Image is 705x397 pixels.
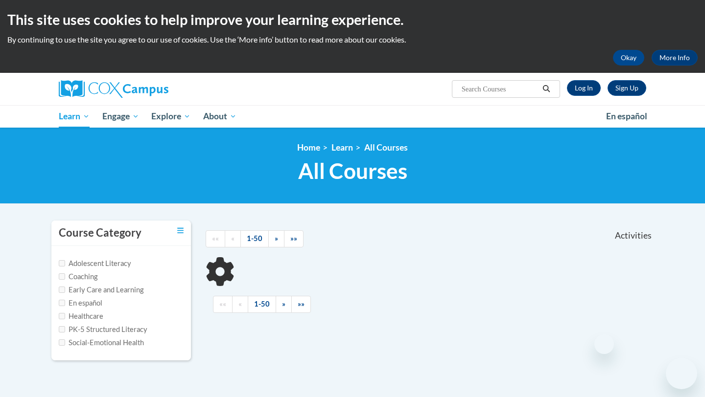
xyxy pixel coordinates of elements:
label: Early Care and Learning [59,285,143,295]
button: Search [539,83,554,95]
span: » [275,234,278,243]
span: En español [606,111,647,121]
a: 1-50 [248,296,276,313]
a: En español [600,106,654,127]
a: Begining [206,230,225,247]
span: « [231,234,235,243]
label: Social-Emotional Health [59,337,144,348]
span: About [203,110,236,122]
a: Previous [232,296,248,313]
a: End [291,296,311,313]
a: Previous [225,230,241,247]
label: Healthcare [59,311,103,322]
span: «« [212,234,219,243]
input: Checkbox for Options [59,273,65,280]
input: Search Courses [461,83,539,95]
input: Checkbox for Options [59,326,65,332]
span: »» [298,300,305,308]
a: Next [268,230,284,247]
a: Toggle collapse [177,225,184,236]
a: Explore [145,105,197,128]
button: Okay [613,50,644,66]
span: « [238,300,242,308]
span: Engage [102,110,139,122]
a: Learn [331,142,353,153]
a: Home [297,142,320,153]
a: All Courses [364,142,408,153]
img: Cox Campus [59,80,168,98]
span: »» [290,234,297,243]
a: Register [608,80,646,96]
span: Explore [151,110,190,122]
input: Checkbox for Options [59,300,65,306]
h3: Course Category [59,225,141,241]
input: Checkbox for Options [59,287,65,293]
a: End [284,230,304,247]
a: Log In [567,80,601,96]
label: PK-5 Structured Literacy [59,324,147,335]
a: 1-50 [240,230,269,247]
a: Engage [96,105,145,128]
p: By continuing to use the site you agree to our use of cookies. Use the ‘More info’ button to read... [7,34,698,45]
label: Adolescent Literacy [59,258,131,269]
input: Checkbox for Options [59,260,65,266]
span: All Courses [298,158,407,184]
a: More Info [652,50,698,66]
span: » [282,300,285,308]
a: Begining [213,296,233,313]
span: «« [219,300,226,308]
a: Learn [52,105,96,128]
label: En español [59,298,102,309]
h2: This site uses cookies to help improve your learning experience. [7,10,698,29]
input: Checkbox for Options [59,313,65,319]
span: Activities [615,230,652,241]
a: About [197,105,243,128]
iframe: Close message [594,334,614,354]
input: Checkbox for Options [59,339,65,346]
a: Next [276,296,292,313]
span: Learn [59,110,90,122]
iframe: Button to launch messaging window [666,358,697,389]
label: Coaching [59,271,97,282]
a: Cox Campus [59,80,245,98]
div: Main menu [44,105,661,128]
